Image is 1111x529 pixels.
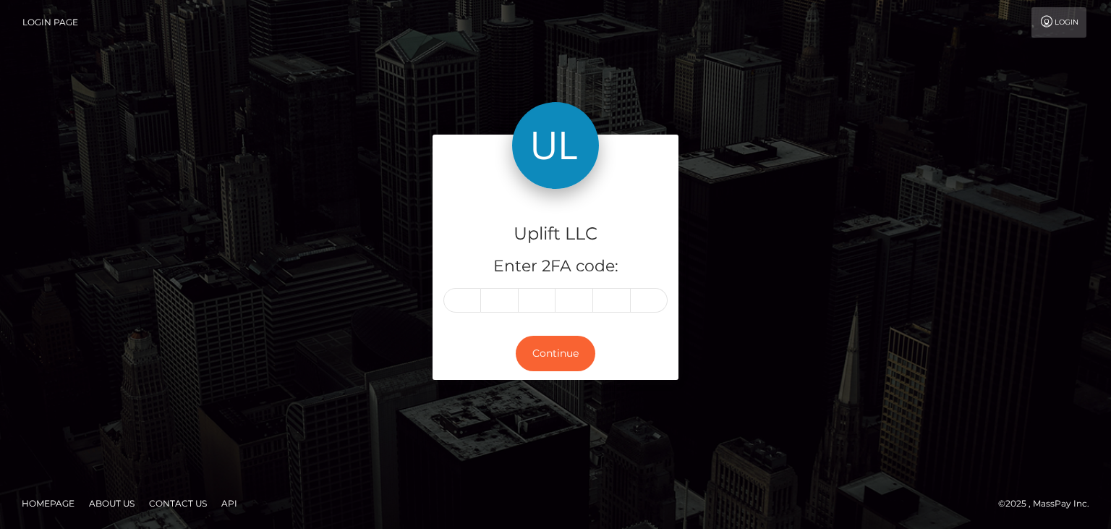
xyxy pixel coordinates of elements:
[516,336,595,371] button: Continue
[998,496,1100,512] div: © 2025 , MassPay Inc.
[216,492,243,515] a: API
[83,492,140,515] a: About Us
[143,492,213,515] a: Contact Us
[1031,7,1086,38] a: Login
[22,7,78,38] a: Login Page
[443,221,668,247] h4: Uplift LLC
[16,492,80,515] a: Homepage
[512,102,599,189] img: Uplift LLC
[443,255,668,278] h5: Enter 2FA code:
